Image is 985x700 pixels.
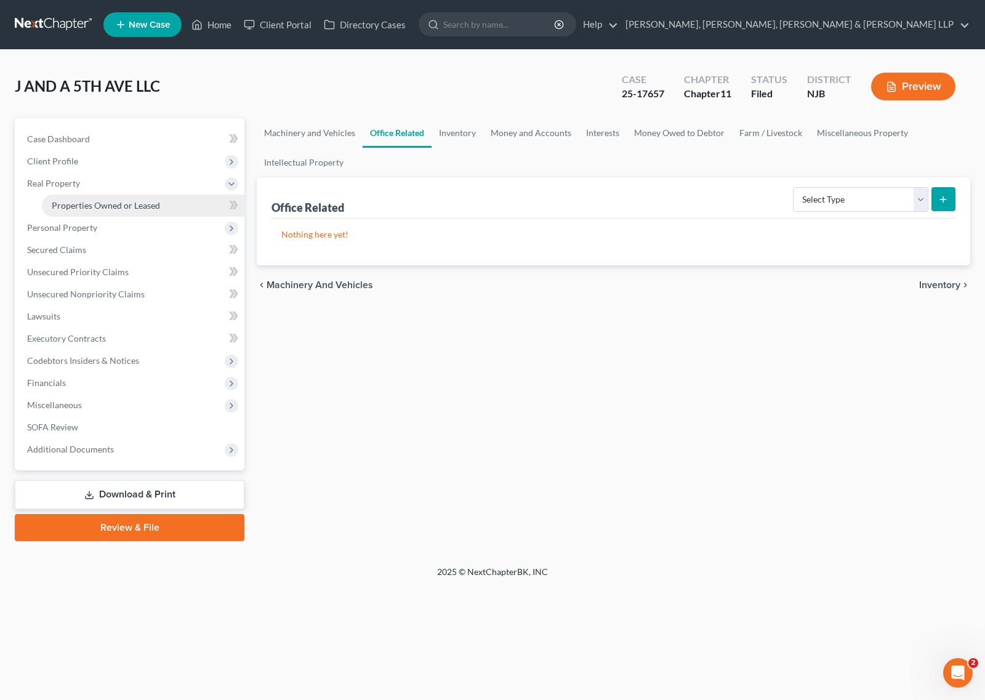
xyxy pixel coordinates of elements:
input: Search by name... [443,13,556,36]
span: Secured Claims [27,244,86,255]
a: Download & Print [15,480,244,509]
span: 11 [720,87,731,99]
span: New Case [129,20,170,30]
span: Financials [27,377,66,388]
a: Directory Cases [318,14,412,36]
span: Case Dashboard [27,134,90,144]
a: Secured Claims [17,239,244,261]
span: Codebtors Insiders & Notices [27,355,139,366]
a: Help [577,14,618,36]
div: Status [751,73,787,87]
div: Case [622,73,664,87]
a: Case Dashboard [17,128,244,150]
span: Additional Documents [27,444,114,454]
div: District [807,73,851,87]
iframe: Intercom live chat [943,658,973,688]
div: Chapter [684,73,731,87]
span: Unsecured Priority Claims [27,267,129,277]
button: Preview [871,73,955,100]
a: Home [185,14,238,36]
div: 25-17657 [622,87,664,101]
span: Real Property [27,178,80,188]
button: chevron_left Machinery and Vehicles [257,280,373,290]
a: Machinery and Vehicles [257,118,363,148]
a: [PERSON_NAME], [PERSON_NAME], [PERSON_NAME] & [PERSON_NAME] LLP [619,14,970,36]
span: Miscellaneous [27,400,82,410]
a: Money Owed to Debtor [627,118,732,148]
span: Lawsuits [27,311,60,321]
a: Intellectual Property [257,148,351,177]
a: SOFA Review [17,416,244,438]
i: chevron_left [257,280,267,290]
a: Properties Owned or Leased [42,195,244,217]
a: Review & File [15,514,244,541]
a: Money and Accounts [483,118,579,148]
span: SOFA Review [27,422,78,432]
button: Inventory chevron_right [919,280,970,290]
i: chevron_right [960,280,970,290]
a: Farm / Livestock [732,118,810,148]
span: J AND A 5TH AVE LLC [15,77,160,95]
span: Inventory [919,280,960,290]
span: Executory Contracts [27,333,106,344]
div: Office Related [271,200,344,215]
a: Unsecured Priority Claims [17,261,244,283]
p: Nothing here yet! [281,228,946,241]
span: Properties Owned or Leased [52,200,160,211]
a: Miscellaneous Property [810,118,915,148]
a: Office Related [363,118,432,148]
div: NJB [807,87,851,101]
div: Filed [751,87,787,101]
a: Inventory [432,118,483,148]
span: Machinery and Vehicles [267,280,373,290]
a: Executory Contracts [17,328,244,350]
div: Chapter [684,87,731,101]
a: Interests [579,118,627,148]
span: Unsecured Nonpriority Claims [27,289,145,299]
span: Client Profile [27,156,78,166]
span: 2 [968,658,978,668]
span: Personal Property [27,222,97,233]
a: Lawsuits [17,305,244,328]
a: Unsecured Nonpriority Claims [17,283,244,305]
a: Client Portal [238,14,318,36]
div: 2025 © NextChapterBK, INC [142,566,843,588]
